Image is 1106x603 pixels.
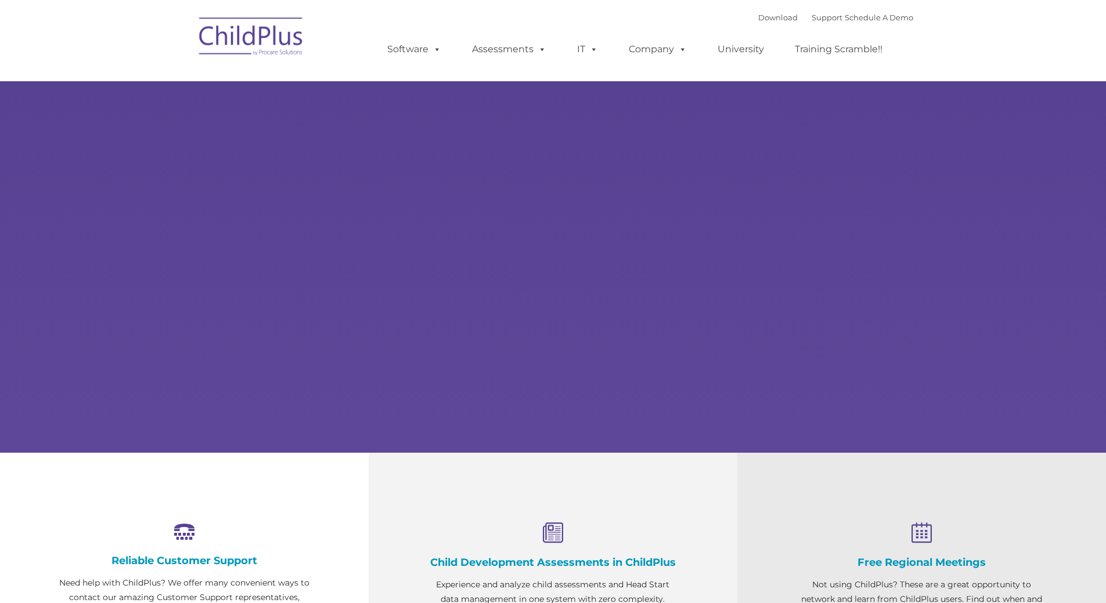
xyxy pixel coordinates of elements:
font: | [758,13,913,22]
a: Download [758,13,798,22]
a: Schedule A Demo [845,13,913,22]
a: Company [617,38,698,61]
a: IT [565,38,610,61]
img: ChildPlus by Procare Solutions [193,9,309,67]
a: Training Scramble!! [783,38,894,61]
a: University [706,38,776,61]
a: Support [812,13,842,22]
a: Assessments [460,38,558,61]
h4: Free Regional Meetings [795,556,1048,569]
h4: Reliable Customer Support [58,554,311,567]
h4: Child Development Assessments in ChildPlus [427,556,679,569]
a: Software [376,38,453,61]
